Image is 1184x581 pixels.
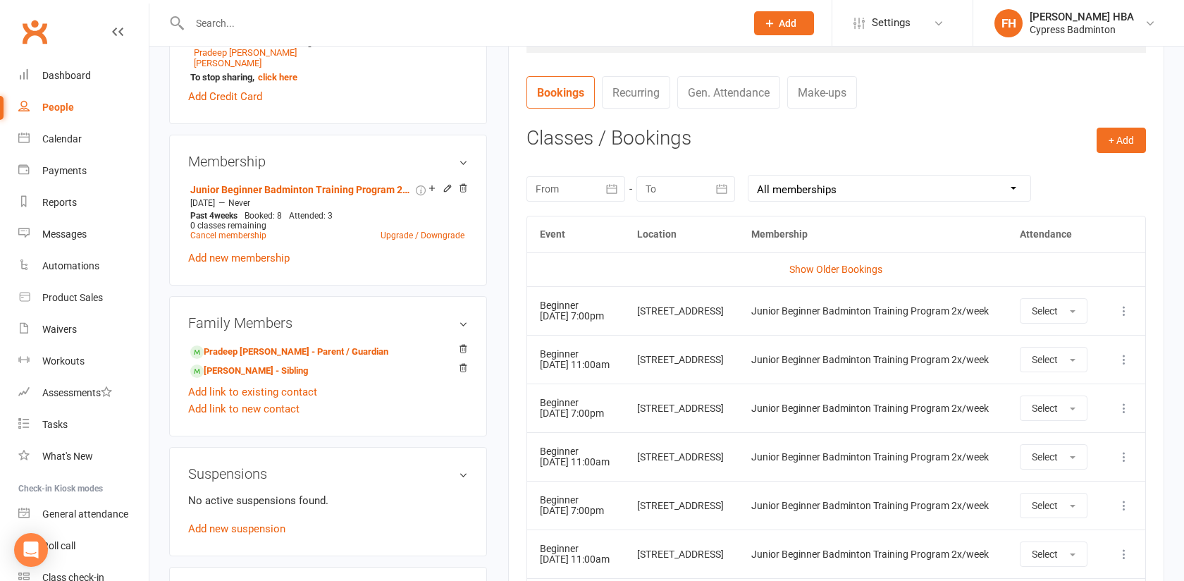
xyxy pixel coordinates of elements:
[194,47,297,58] a: Pradeep [PERSON_NAME]
[188,9,468,85] li: [PERSON_NAME]
[1030,11,1134,23] div: [PERSON_NAME] HBA
[18,377,149,409] a: Assessments
[18,92,149,123] a: People
[18,441,149,472] a: What's New
[18,409,149,441] a: Tasks
[18,219,149,250] a: Messages
[190,221,266,231] span: 0 classes remaining
[526,76,595,109] a: Bookings
[1032,305,1058,317] span: Select
[540,544,612,554] div: Beginner
[1030,23,1134,36] div: Cypress Badminton
[751,355,994,365] div: Junior Beginner Badminton Training Program 2x/week
[1032,500,1058,511] span: Select
[194,58,261,68] a: [PERSON_NAME]
[637,452,726,463] div: [STREET_ADDRESS]
[527,481,624,530] td: [DATE] 7:00pm
[1032,549,1058,560] span: Select
[188,466,468,482] h3: Suspensions
[42,419,68,430] div: Tasks
[188,522,285,535] a: Add new suspension
[751,403,994,414] div: Junior Beginner Badminton Training Program 2x/week
[18,314,149,345] a: Waivers
[527,384,624,432] td: [DATE] 7:00pm
[527,432,624,481] td: [DATE] 11:00am
[637,403,726,414] div: [STREET_ADDRESS]
[18,499,149,530] a: General attendance kiosk mode
[190,184,413,195] a: Junior Beginner Badminton Training Program 2x/week
[185,13,736,33] input: Search...
[14,533,48,567] div: Open Intercom Messenger
[188,492,468,509] p: No active suspensions found.
[624,216,739,252] th: Location
[677,76,780,109] a: Gen. Attendance
[637,549,726,560] div: [STREET_ADDRESS]
[1032,354,1058,365] span: Select
[787,76,857,109] a: Make-ups
[751,306,994,317] div: Junior Beginner Badminton Training Program 2x/week
[187,211,241,221] div: weeks
[188,315,468,331] h3: Family Members
[42,387,112,398] div: Assessments
[18,282,149,314] a: Product Sales
[42,197,77,208] div: Reports
[42,260,99,271] div: Automations
[42,451,93,462] div: What's New
[42,355,85,367] div: Workouts
[18,187,149,219] a: Reports
[18,345,149,377] a: Workouts
[188,88,262,105] a: Add Credit Card
[751,549,994,560] div: Junior Beginner Badminton Training Program 2x/week
[42,508,128,520] div: General attendance
[18,250,149,282] a: Automations
[18,155,149,187] a: Payments
[228,198,250,208] span: Never
[872,7,911,39] span: Settings
[751,452,994,463] div: Junior Beginner Badminton Training Program 2x/week
[188,154,468,169] h3: Membership
[17,14,52,49] a: Clubworx
[1020,493,1087,518] button: Select
[190,198,215,208] span: [DATE]
[42,165,87,176] div: Payments
[540,349,612,360] div: Beginner
[779,18,796,29] span: Add
[190,211,214,221] span: Past 4
[1020,542,1087,567] button: Select
[637,501,726,511] div: [STREET_ADDRESS]
[188,252,290,264] a: Add new membership
[1097,128,1146,153] button: + Add
[42,324,77,335] div: Waivers
[1032,403,1058,414] span: Select
[190,231,266,240] a: Cancel membership
[540,495,612,506] div: Beginner
[751,501,994,511] div: Junior Beginner Badminton Training Program 2x/week
[602,76,670,109] a: Recurring
[42,102,74,113] div: People
[42,228,87,240] div: Messages
[258,72,297,82] a: click here
[739,216,1007,252] th: Membership
[1007,216,1102,252] th: Attendance
[540,446,612,457] div: Beginner
[18,530,149,562] a: Roll call
[42,292,103,303] div: Product Sales
[190,345,388,360] a: Pradeep [PERSON_NAME] - Parent / Guardian
[994,9,1023,37] div: FH
[527,216,624,252] th: Event
[188,384,317,400] a: Add link to existing contact
[540,300,612,311] div: Beginner
[42,133,82,145] div: Calendar
[637,306,726,317] div: [STREET_ADDRESS]
[18,123,149,155] a: Calendar
[190,72,461,82] strong: To stop sharing,
[1020,444,1087,470] button: Select
[245,211,282,221] span: Booked: 8
[754,11,814,35] button: Add
[527,530,624,578] td: [DATE] 11:00am
[1020,298,1087,324] button: Select
[1020,347,1087,372] button: Select
[1032,451,1058,463] span: Select
[789,264,882,275] a: Show Older Bookings
[526,128,1146,149] h3: Classes / Bookings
